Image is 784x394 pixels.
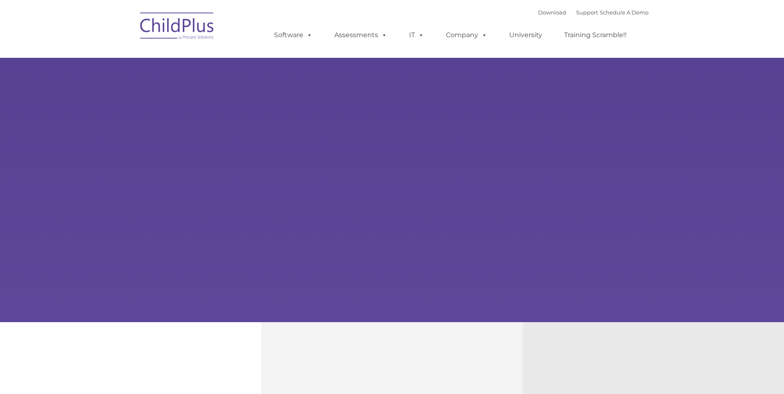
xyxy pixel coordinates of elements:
a: Schedule A Demo [600,9,648,16]
a: Assessments [326,27,396,43]
a: Download [538,9,566,16]
a: IT [401,27,432,43]
a: University [501,27,550,43]
a: Training Scramble!! [556,27,635,43]
a: Company [438,27,496,43]
a: Support [576,9,598,16]
img: ChildPlus by Procare Solutions [136,7,219,48]
a: Software [266,27,321,43]
font: | [538,9,648,16]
